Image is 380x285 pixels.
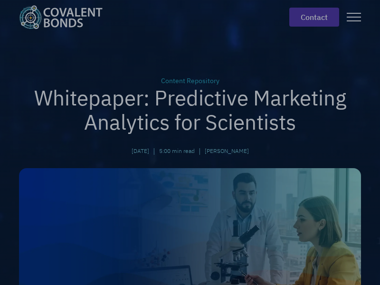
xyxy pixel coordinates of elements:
a: contact [289,8,339,27]
h1: Whitepaper: Predictive Marketing Analytics for Scientists [19,86,361,134]
div: [DATE] [132,147,149,155]
img: Covalent Bonds White / Teal Logo [19,5,103,29]
div: | [153,145,155,157]
div: | [199,145,201,157]
a: home [19,5,110,29]
div: 5:00 min read [159,147,195,155]
div: Content Repository [19,76,361,86]
a: [PERSON_NAME] [205,147,249,155]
